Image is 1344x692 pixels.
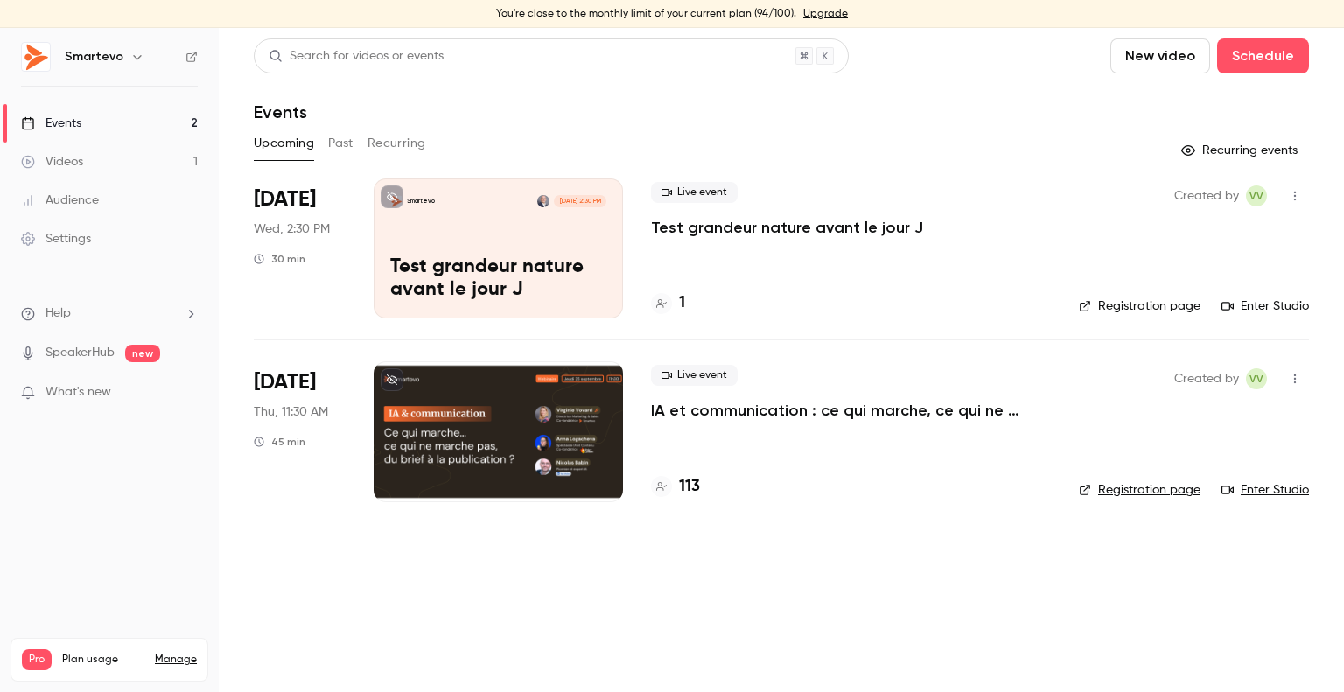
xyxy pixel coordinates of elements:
span: VV [1249,185,1263,206]
a: 113 [651,475,700,499]
p: Test grandeur nature avant le jour J [390,256,606,302]
div: 45 min [254,435,305,449]
span: [DATE] 2:30 PM [554,195,605,207]
span: Pro [22,649,52,670]
span: Created by [1174,368,1239,389]
a: SpeakerHub [45,344,115,362]
div: Videos [21,153,83,171]
span: Live event [651,365,738,386]
span: Thu, 11:30 AM [254,403,328,421]
div: Sep 24 Wed, 2:30 PM (Europe/Paris) [254,178,346,318]
button: Recurring [367,129,426,157]
span: Virginie Vovard [1246,185,1267,206]
span: new [125,345,160,362]
span: Live event [651,182,738,203]
span: VV [1249,368,1263,389]
div: 30 min [254,252,305,266]
span: Help [45,304,71,323]
a: Enter Studio [1221,297,1309,315]
button: Upcoming [254,129,314,157]
a: Registration page [1079,297,1200,315]
div: Settings [21,230,91,248]
button: New video [1110,38,1210,73]
span: [DATE] [254,368,316,396]
div: Search for videos or events [269,47,444,66]
li: help-dropdown-opener [21,304,198,323]
div: Events [21,115,81,132]
span: [DATE] [254,185,316,213]
span: What's new [45,383,111,402]
div: Audience [21,192,99,209]
button: Recurring events [1173,136,1309,164]
h6: Smartevo [65,48,123,66]
h4: 113 [679,475,700,499]
span: Created by [1174,185,1239,206]
a: Registration page [1079,481,1200,499]
button: Past [328,129,353,157]
p: Smartevo [407,197,435,206]
span: Plan usage [62,653,144,667]
h1: Events [254,101,307,122]
button: Schedule [1217,38,1309,73]
img: Eric Ohleyer [537,195,549,207]
a: Test grandeur nature avant le jour JSmartevoEric Ohleyer[DATE] 2:30 PMTest grandeur nature avant ... [374,178,623,318]
span: Wed, 2:30 PM [254,220,330,238]
a: Manage [155,653,197,667]
span: Virginie Vovard [1246,368,1267,389]
h4: 1 [679,291,685,315]
a: Test grandeur nature avant le jour J [651,217,923,238]
a: Enter Studio [1221,481,1309,499]
div: Sep 25 Thu, 11:30 AM (Europe/Paris) [254,361,346,501]
a: IA et communication : ce qui marche, ce qui ne marche pas...du brief à la publication ? [651,400,1051,421]
img: Smartevo [22,43,50,71]
a: 1 [651,291,685,315]
a: Upgrade [803,7,848,21]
